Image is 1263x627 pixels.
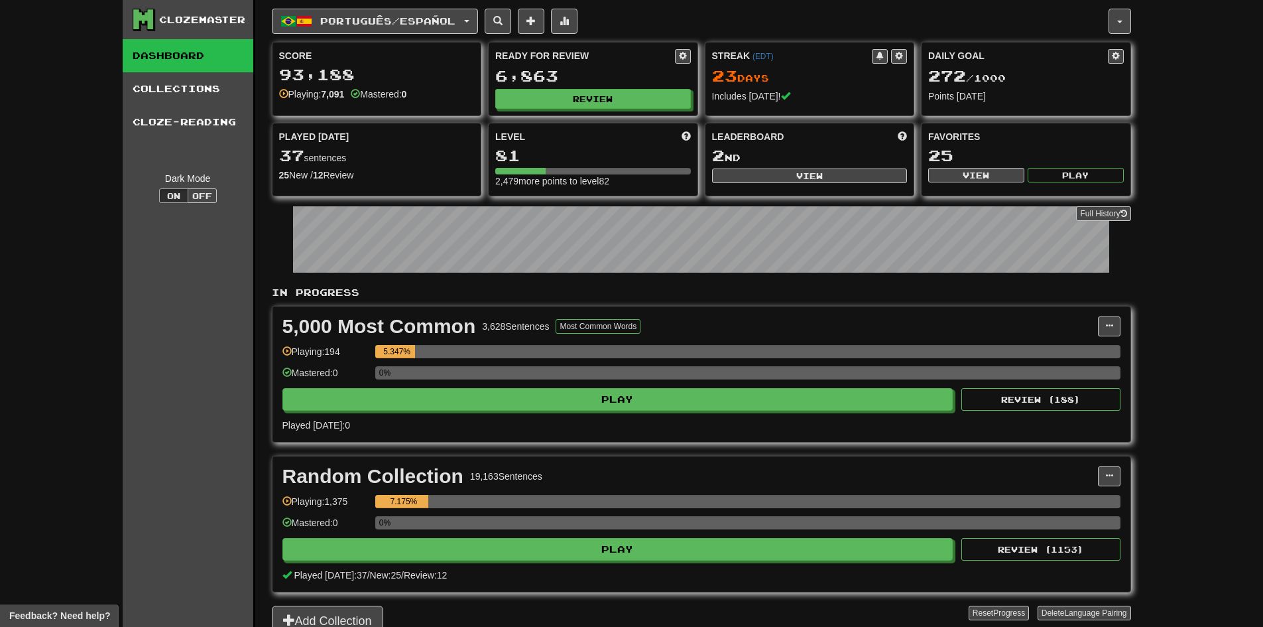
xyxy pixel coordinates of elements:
div: Playing: [279,88,345,101]
div: Daily Goal [928,49,1108,64]
span: Played [DATE] [279,130,349,143]
span: 37 [279,146,304,165]
button: Search sentences [485,9,511,34]
strong: 7,091 [321,89,344,100]
a: Cloze-Reading [123,105,253,139]
div: Score [279,49,475,62]
span: Level [495,130,525,143]
a: Collections [123,72,253,105]
strong: 12 [313,170,324,180]
div: Playing: 1,375 [282,495,369,517]
span: 2 [712,146,725,165]
button: ResetProgress [969,606,1029,620]
span: / 1000 [928,72,1006,84]
div: 25 [928,147,1124,164]
button: On [159,188,188,203]
p: In Progress [272,286,1131,299]
button: Review (188) [961,388,1120,411]
div: Ready for Review [495,49,675,62]
strong: 25 [279,170,290,180]
span: Progress [993,608,1025,618]
span: Português / Español [320,15,455,27]
div: 19,163 Sentences [470,470,542,483]
button: Review [495,89,691,109]
div: 6,863 [495,68,691,84]
a: (EDT) [752,52,774,61]
button: View [928,168,1024,182]
span: Played [DATE]: 0 [282,420,350,431]
button: Play [282,538,953,561]
div: Favorites [928,130,1124,143]
span: Played [DATE]: 37 [294,570,367,581]
span: Score more points to level up [682,130,691,143]
span: Leaderboard [712,130,784,143]
span: 23 [712,66,737,85]
div: Mastered: 0 [282,366,369,388]
span: / [367,570,370,581]
button: Most Common Words [556,319,640,334]
div: 5.347% [379,345,415,358]
a: Full History [1076,206,1130,221]
div: 93,188 [279,66,475,83]
div: Streak [712,49,872,62]
div: Day s [712,68,908,85]
span: Open feedback widget [9,609,110,622]
span: This week in points, UTC [898,130,907,143]
div: Mastered: [351,88,406,101]
div: Points [DATE] [928,90,1124,103]
button: Português/Español [272,9,478,34]
span: Language Pairing [1064,608,1126,618]
div: nd [712,147,908,165]
button: More stats [551,9,577,34]
span: / [401,570,404,581]
div: 81 [495,147,691,164]
button: Play [282,388,953,411]
strong: 0 [402,89,407,100]
button: View [712,169,908,183]
button: Play [1028,168,1124,182]
span: Review: 12 [404,570,447,581]
button: Off [188,188,217,203]
div: 2,479 more points to level 82 [495,174,691,188]
div: 7.175% [379,495,428,508]
button: Add sentence to collection [518,9,544,34]
div: New / Review [279,169,475,182]
span: 272 [928,66,966,85]
div: Includes [DATE]! [712,90,908,103]
div: Dark Mode [133,172,243,185]
div: Mastered: 0 [282,516,369,538]
a: Dashboard [123,39,253,72]
div: Random Collection [282,466,463,486]
div: Playing: 194 [282,345,369,367]
div: Clozemaster [159,13,245,27]
div: sentences [279,147,475,165]
div: 5,000 Most Common [282,316,476,336]
button: DeleteLanguage Pairing [1038,606,1131,620]
span: New: 25 [370,570,401,581]
button: Review (1153) [961,538,1120,561]
div: 3,628 Sentences [482,320,549,333]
